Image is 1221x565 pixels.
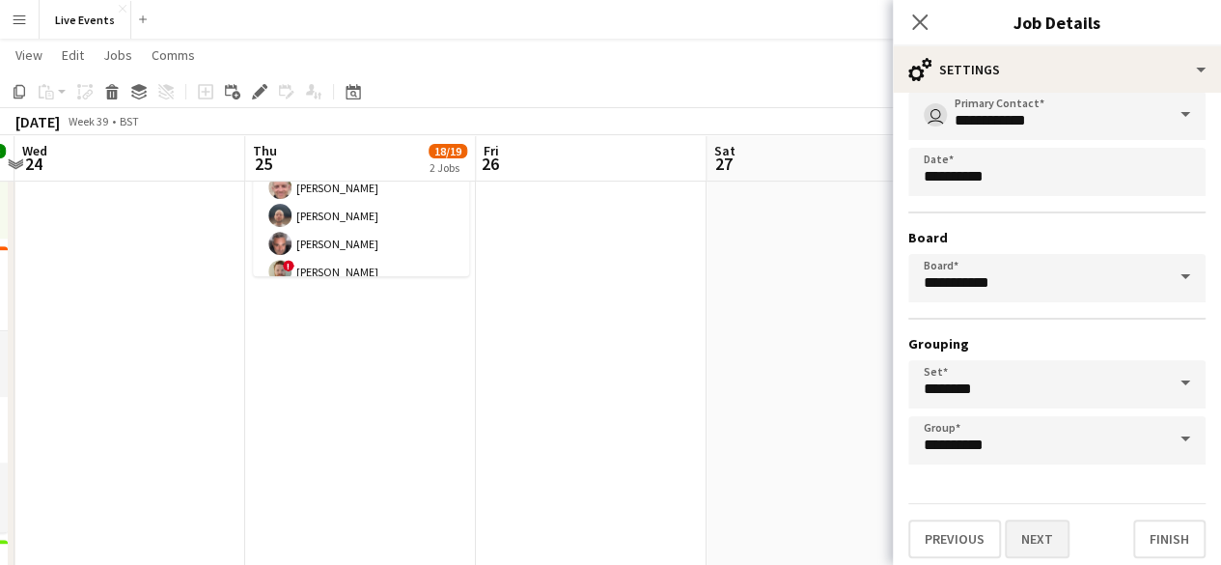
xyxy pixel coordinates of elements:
span: 25 [250,153,277,175]
span: Week 39 [64,114,112,128]
h3: Board [908,229,1206,246]
span: Jobs [103,46,132,64]
div: 2 Jobs [430,160,466,175]
h3: Grouping [908,335,1206,353]
div: BST [120,114,139,128]
span: View [15,46,42,64]
button: Next [1005,520,1069,558]
span: 27 [711,153,735,175]
button: Live Events [40,1,131,39]
span: 18/19 [429,144,467,158]
div: [DATE] [15,112,60,131]
button: Finish [1133,520,1206,558]
span: Fri [484,142,499,159]
span: Comms [152,46,195,64]
span: Wed [22,142,47,159]
h3: Job Details [893,10,1221,35]
a: View [8,42,50,68]
button: Previous [908,520,1001,558]
a: Jobs [96,42,140,68]
span: Sat [714,142,735,159]
span: 24 [19,153,47,175]
span: 26 [481,153,499,175]
span: ! [283,260,294,271]
span: Thu [253,142,277,159]
app-card-role: Lighting Technician8/816:30-00:30 (8h)[PERSON_NAME][PERSON_NAME][PERSON_NAME]![PERSON_NAME] [253,141,469,403]
div: Settings [893,46,1221,93]
a: Edit [54,42,92,68]
span: Edit [62,46,84,64]
a: Comms [144,42,203,68]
